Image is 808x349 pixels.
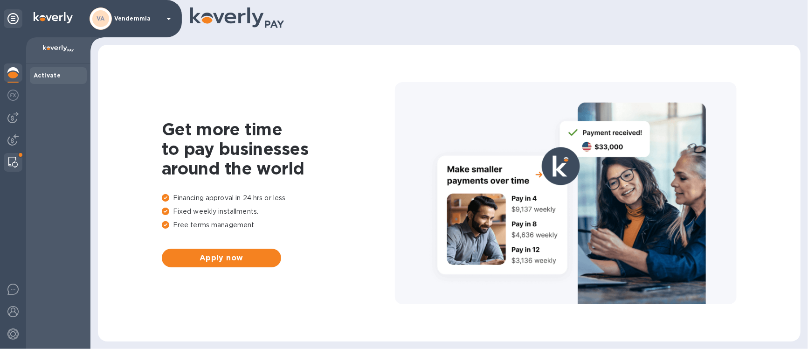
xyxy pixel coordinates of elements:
[97,15,105,22] b: VA
[7,90,19,101] img: Foreign exchange
[4,9,22,28] div: Unpin categories
[169,252,274,264] span: Apply now
[34,72,61,79] b: Activate
[162,193,395,203] p: Financing approval in 24 hrs or less.
[162,220,395,230] p: Free terms management.
[114,15,161,22] p: Vendemmia
[34,12,73,23] img: Logo
[162,249,281,267] button: Apply now
[162,119,395,178] h1: Get more time to pay businesses around the world
[162,207,395,216] p: Fixed weekly installments.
